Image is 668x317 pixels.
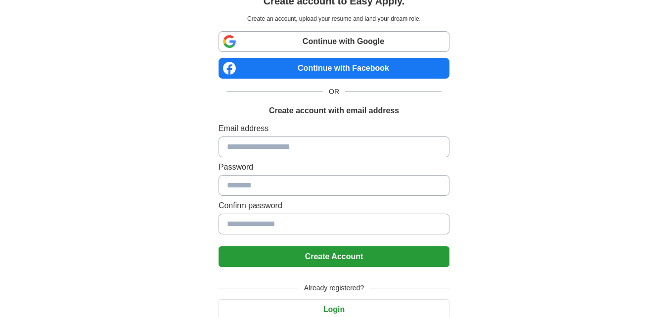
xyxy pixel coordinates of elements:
a: Continue with Facebook [219,58,449,79]
h1: Create account with email address [269,105,399,117]
span: OR [323,87,345,97]
span: Already registered? [298,283,370,293]
a: Login [219,305,449,314]
label: Email address [219,123,449,135]
a: Continue with Google [219,31,449,52]
p: Create an account, upload your resume and land your dream role. [221,14,447,23]
label: Confirm password [219,200,449,212]
button: Create Account [219,246,449,267]
label: Password [219,161,449,173]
